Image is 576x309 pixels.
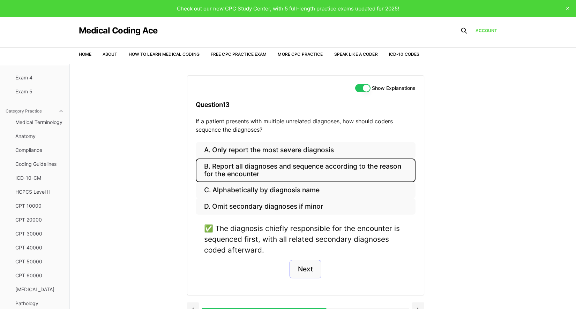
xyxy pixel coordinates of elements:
[15,147,64,154] span: Compliance
[196,198,416,215] button: D. Omit secondary diagnoses if minor
[196,159,416,182] button: B. Report all diagnoses and sequence according to the reason for the encounter
[13,86,67,97] button: Exam 5
[13,214,67,225] button: CPT 20000
[15,161,64,168] span: Coding Guidelines
[13,117,67,128] button: Medical Terminology
[15,300,64,307] span: Pathology
[13,228,67,239] button: CPT 30000
[15,119,64,126] span: Medical Terminology
[15,88,64,95] span: Exam 5
[13,270,67,281] button: CPT 60000
[196,182,416,199] button: C. Alphabetically by diagnosis name
[389,52,419,57] a: ICD-10 Codes
[79,26,158,35] a: Medical Coding Ace
[13,242,67,253] button: CPT 40000
[196,94,416,115] h3: Question 13
[13,298,67,309] button: Pathology
[13,186,67,198] button: HCPCS Level II
[15,175,64,181] span: ICD-10-CM
[13,172,67,184] button: ICD-10-CM
[15,272,64,279] span: CPT 60000
[15,202,64,209] span: CPT 10000
[79,52,91,57] a: Home
[15,258,64,265] span: CPT 50000
[103,52,118,57] a: About
[196,142,416,159] button: A. Only report the most severe diagnosis
[3,106,67,117] button: Category Practice
[15,74,64,81] span: Exam 4
[290,260,321,279] button: Next
[15,244,64,251] span: CPT 40000
[129,52,200,57] a: How to Learn Medical Coding
[15,286,64,293] span: [MEDICAL_DATA]
[13,256,67,267] button: CPT 50000
[562,3,573,14] button: close
[15,188,64,195] span: HCPCS Level II
[13,159,67,170] button: Coding Guidelines
[196,117,416,134] p: If a patient presents with multiple unrelated diagnoses, how should coders sequence the diagnoses?
[13,72,67,83] button: Exam 4
[334,52,378,57] a: Speak Like a Coder
[211,52,267,57] a: Free CPC Practice Exam
[278,52,323,57] a: More CPC Practice
[13,131,67,142] button: Anatomy
[177,5,399,12] span: Check out our new CPC Study Center, with 5 full-length practice exams updated for 2025!
[15,133,64,140] span: Anatomy
[476,28,498,34] a: Account
[372,86,416,91] label: Show Explanations
[13,284,67,295] button: [MEDICAL_DATA]
[13,145,67,156] button: Compliance
[204,223,407,256] div: ✅ The diagnosis chiefly responsible for the encounter is sequenced first, with all related second...
[13,200,67,211] button: CPT 10000
[15,230,64,237] span: CPT 30000
[15,216,64,223] span: CPT 20000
